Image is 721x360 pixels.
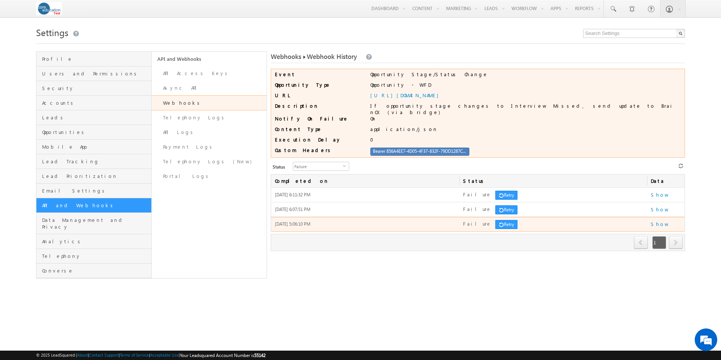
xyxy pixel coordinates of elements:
[36,213,151,234] a: Data Management and Privacy
[42,238,149,245] span: Analytics
[373,148,467,155] span: Bearer 856A4EE7-4D05-4F37-832F-79DD1287CAE0
[42,202,149,209] span: API and Webhooks
[42,114,149,121] span: Leads
[152,52,267,66] a: API and Webhooks
[275,147,333,153] span: Custom Headers
[36,249,151,264] a: Telephony
[36,198,151,213] a: API and Webhooks
[36,169,151,184] a: Lead Prioritization
[275,136,341,143] span: Execution Delay
[152,110,267,125] a: Telephony Logs
[36,184,151,198] a: Email Settings
[42,158,149,165] span: Lead Tracking
[275,192,455,198] span: [DATE] 6:11:32 PM
[36,125,151,140] a: Opportunities
[36,234,151,249] a: Analytics
[36,264,151,278] a: Converse
[669,236,683,249] span: next
[254,352,265,358] span: 55142
[370,102,677,115] div: If opportunity stage changes to Interview Missed, send update to BrainCX (via bridge)
[42,187,149,194] span: Email Settings
[42,70,149,77] span: Users and Permissions
[669,237,683,249] a: next
[42,129,149,136] span: Opportunities
[271,175,459,187] a: Completed on
[42,99,149,106] span: Accounts
[152,95,267,110] a: Webhooks
[42,253,149,259] span: Telephony
[36,52,151,66] a: Profile
[36,110,151,125] a: Leads
[463,205,517,212] span: Failure
[36,96,151,110] a: Accounts
[275,115,348,122] span: Notify On Failure
[651,206,669,212] a: Show
[152,169,267,184] a: Portal Logs
[273,164,285,170] span: Status
[42,267,149,274] span: Converse
[583,29,685,38] input: Search Settings
[275,71,296,77] span: Event
[370,126,677,136] div: application/json
[495,220,517,229] a: Retry
[120,352,149,357] a: Terms of Service
[275,206,455,213] span: [DATE] 6:07:51 PM
[651,191,669,198] a: Show
[42,217,149,230] span: Data Management and Privacy
[275,92,292,98] span: URL
[36,352,265,359] span: © 2025 LeadSquared | | | | |
[152,125,267,140] a: API Logs
[77,352,88,357] a: About
[651,221,669,227] a: Show
[152,66,267,81] a: API Access Keys
[150,352,179,357] a: Acceptable Use
[271,52,357,61] span: Webhook History
[275,126,322,132] span: Content Type
[36,66,151,81] a: Users and Permissions
[89,352,119,357] a: Contact Support
[36,140,151,154] a: Mobile App
[42,56,149,62] span: Profile
[370,115,677,126] div: On
[152,81,267,95] a: Async API
[459,175,647,187] span: Status
[495,205,517,214] a: Retry
[271,52,301,61] a: Webhooks
[42,143,149,150] span: Mobile App
[293,162,343,170] span: Failure
[343,164,349,167] span: select
[36,2,62,15] img: Custom Logo
[152,140,267,154] a: Payment Logs
[370,92,442,98] a: [URL][DOMAIN_NAME]
[634,237,648,249] a: prev
[152,154,267,169] a: Telephony Logs (New)
[370,71,677,81] div: Opportunity Stage/Status Change
[36,81,151,96] a: Security
[463,220,517,227] span: Failure
[463,190,517,197] span: Failure
[36,26,68,38] span: Settings
[652,236,666,249] span: 1
[370,81,677,92] div: Opportunity - WFD
[180,352,265,358] span: Your Leadsquared Account Number is
[275,81,331,88] span: Opportunity Type
[42,85,149,92] span: Security
[42,173,149,179] span: Lead Prioritization
[275,102,319,109] span: Description
[275,221,455,227] span: [DATE] 5:06:10 PM
[36,154,151,169] a: Lead Tracking
[495,191,517,200] a: Retry
[634,236,648,249] span: prev
[647,175,685,187] span: Data
[370,136,677,147] div: 0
